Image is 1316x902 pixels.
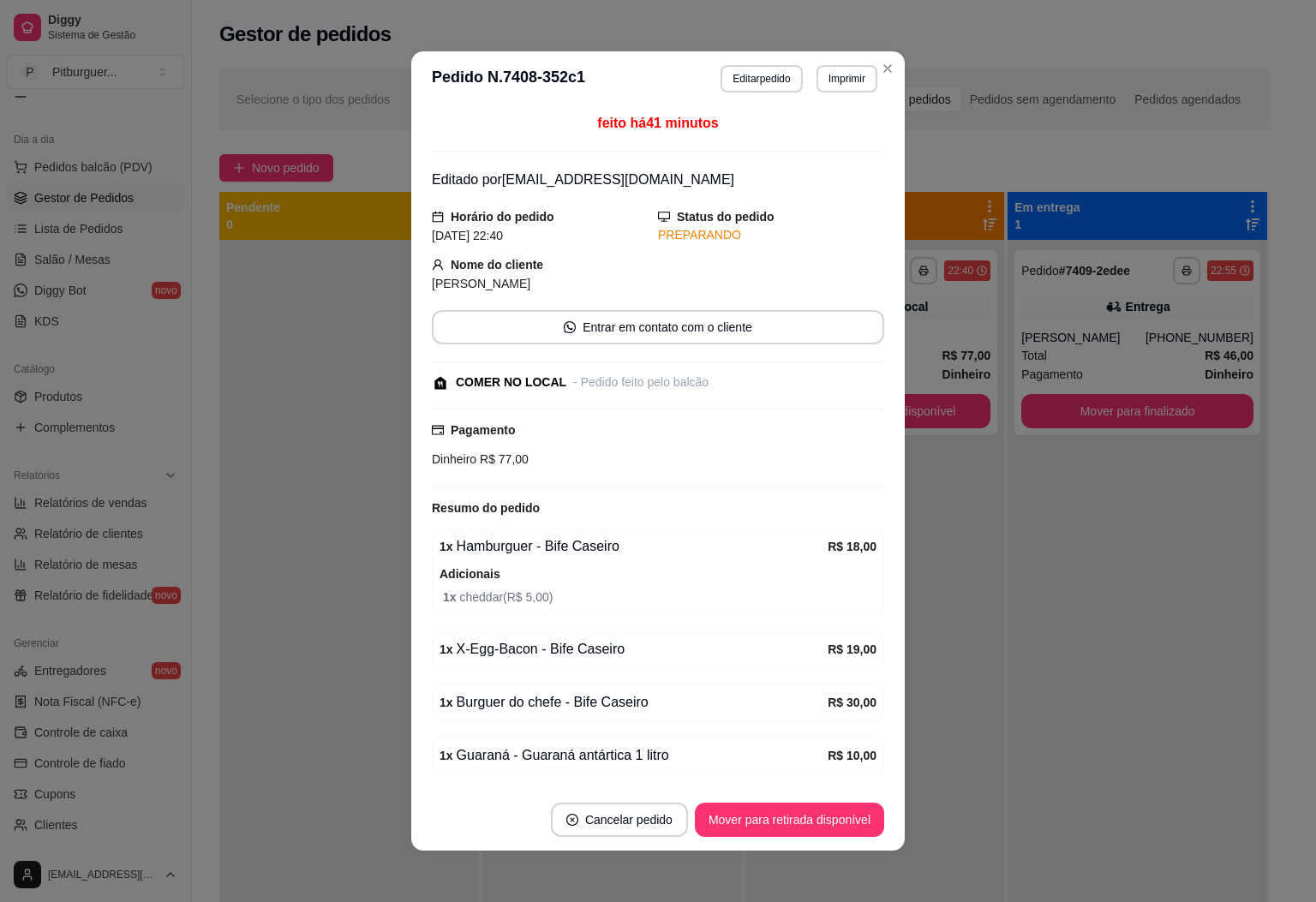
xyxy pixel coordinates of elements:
[432,452,476,466] span: Dinheiro
[432,211,444,223] span: calendar
[432,229,503,242] span: [DATE] 22:40
[440,540,453,553] strong: 1 x
[432,259,444,271] span: user
[597,116,718,130] span: feito há 41 minutos
[432,310,884,344] button: whats-appEntrar em contato com o cliente
[828,642,876,656] strong: R$ 19,00
[677,210,775,224] strong: Status do pedido
[828,696,876,709] strong: R$ 30,00
[432,501,540,515] strong: Resumo do pedido
[432,172,734,187] span: Editado por [EMAIL_ADDRESS][DOMAIN_NAME]
[451,258,543,272] strong: Nome do cliente
[432,424,444,436] span: credit-card
[566,814,578,826] span: close-circle
[440,639,828,660] div: X-Egg-Bacon - Bife Caseiro
[564,321,576,333] span: whats-app
[432,277,530,290] span: [PERSON_NAME]
[451,423,515,437] strong: Pagamento
[695,803,884,837] button: Mover para retirada disponível
[874,55,901,82] button: Close
[456,373,566,391] div: COMER NO LOCAL
[443,590,459,604] strong: 1 x
[828,540,876,553] strong: R$ 18,00
[451,210,554,224] strong: Horário do pedido
[440,696,453,709] strong: 1 x
[817,65,877,93] button: Imprimir
[476,452,529,466] span: R$ 77,00
[443,588,876,606] span: cheddar ( R$ 5,00 )
[440,749,453,762] strong: 1 x
[432,65,585,93] h3: Pedido N. 7408-352c1
[658,211,670,223] span: desktop
[573,373,709,391] div: - Pedido feito pelo balcão
[658,226,884,244] div: PREPARANDO
[440,567,500,581] strong: Adicionais
[551,803,688,837] button: close-circleCancelar pedido
[721,65,802,93] button: Editarpedido
[440,692,828,713] div: Burguer do chefe - Bife Caseiro
[440,642,453,656] strong: 1 x
[440,536,828,557] div: Hamburguer - Bife Caseiro
[440,745,828,766] div: Guaraná - Guaraná antártica 1 litro
[828,749,876,762] strong: R$ 10,00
